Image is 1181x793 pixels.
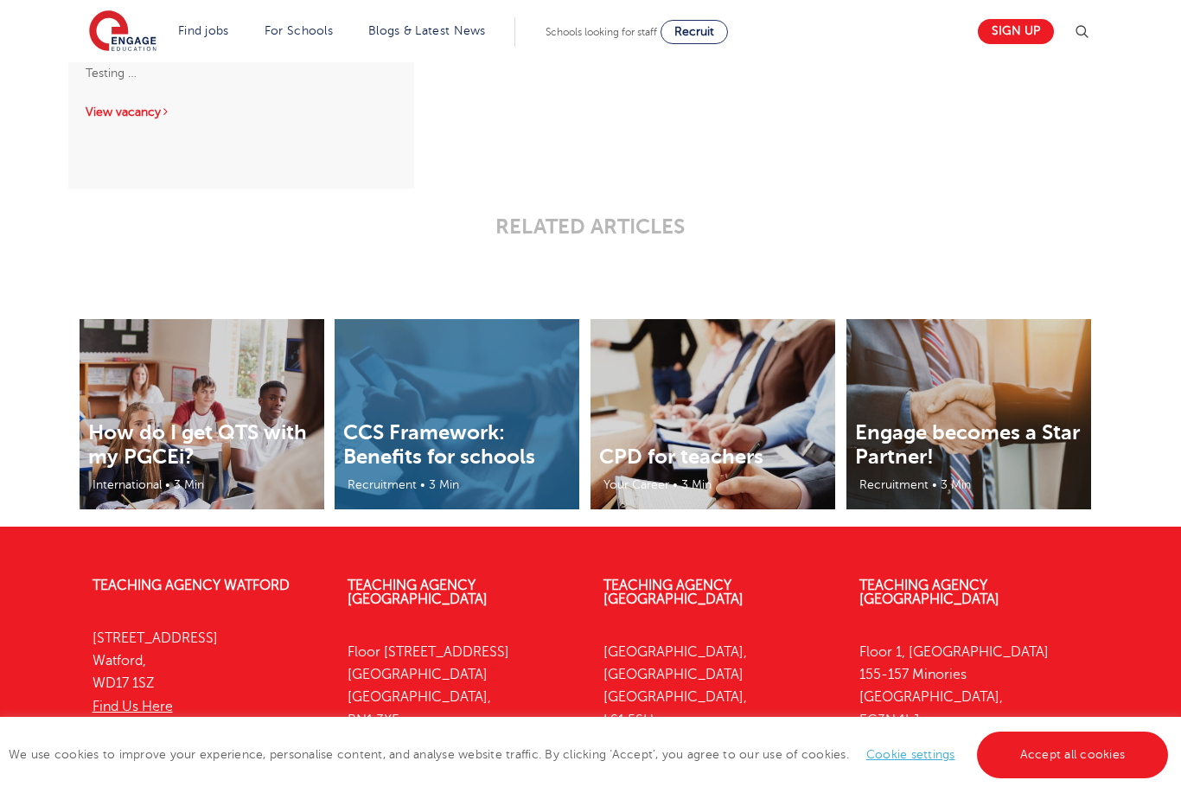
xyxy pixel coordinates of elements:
[348,641,578,777] p: Floor [STREET_ADDRESS] [GEOGRAPHIC_DATA] [GEOGRAPHIC_DATA], BN1 3XF
[599,444,763,469] a: CPD for teachers
[172,475,206,495] li: 3 Min
[859,641,1089,777] p: Floor 1, [GEOGRAPHIC_DATA] 155-157 Minories [GEOGRAPHIC_DATA], EC3N 1LJ
[930,475,939,495] li: •
[167,214,1015,239] p: RELATED ARTICLES
[603,578,744,607] a: Teaching Agency [GEOGRAPHIC_DATA]
[9,748,1172,761] span: We use cookies to improve your experience, personalise content, and analyse website traffic. By c...
[939,475,973,495] li: 3 Min
[427,475,461,495] li: 3 Min
[859,578,999,607] a: Teaching Agency [GEOGRAPHIC_DATA]
[339,475,418,495] li: Recruitment
[178,24,229,37] a: Find jobs
[674,25,714,38] span: Recruit
[851,475,930,495] li: Recruitment
[368,24,486,37] a: Blogs & Latest News
[163,475,172,495] li: •
[866,748,955,761] a: Cookie settings
[661,20,728,44] a: Recruit
[546,26,657,38] span: Schools looking for staff
[89,10,156,54] img: Engage Education
[671,475,680,495] li: •
[343,420,535,469] a: CCS Framework: Benefits for schools
[418,475,427,495] li: •
[595,475,671,495] li: Your Career
[348,578,488,607] a: Teaching Agency [GEOGRAPHIC_DATA]
[603,641,833,777] p: [GEOGRAPHIC_DATA], [GEOGRAPHIC_DATA] [GEOGRAPHIC_DATA], LS1 5SH
[84,475,163,495] li: International
[855,420,1080,469] a: Engage becomes a Star Partner!
[86,43,397,83] p: Testing …
[93,627,322,740] p: [STREET_ADDRESS] Watford, WD17 1SZ
[93,699,173,714] a: Find Us Here
[265,24,333,37] a: For Schools
[88,420,307,469] a: How do I get QTS with my PGCEi?
[86,106,170,118] a: View vacancy
[977,732,1169,778] a: Accept all cookies
[680,475,713,495] li: 3 Min
[93,578,290,593] a: Teaching Agency Watford
[978,19,1054,44] a: Sign up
